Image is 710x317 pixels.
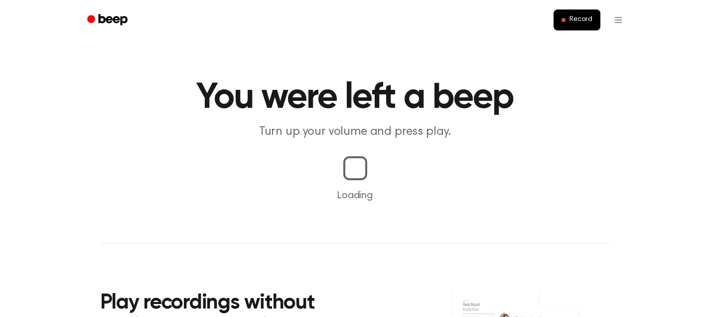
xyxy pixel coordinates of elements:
button: Open menu [606,8,630,32]
p: Loading [12,188,698,203]
button: Record [554,9,600,30]
h1: You were left a beep [100,80,610,116]
span: Record [569,15,592,24]
a: Beep [80,10,137,30]
p: Turn up your volume and press play. [164,124,547,140]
